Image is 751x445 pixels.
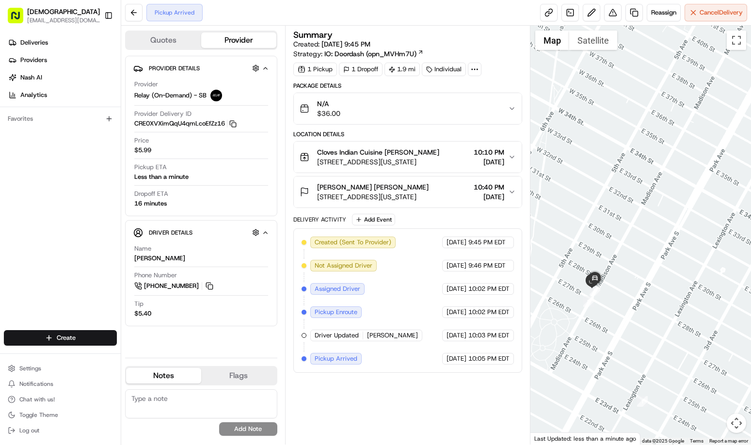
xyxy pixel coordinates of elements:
[315,285,360,293] span: Assigned Driver
[690,438,703,444] a: Terms (opens in new tab)
[294,93,522,124] button: N/A$36.00
[447,285,466,293] span: [DATE]
[294,176,522,207] button: [PERSON_NAME] [PERSON_NAME][STREET_ADDRESS][US_STATE]10:40 PM[DATE]
[133,60,269,76] button: Provider Details
[27,7,100,16] button: [DEMOGRAPHIC_DATA]
[324,49,424,59] a: IO: Doordash (opn_MVHm7U)
[19,411,58,419] span: Toggle Theme
[20,91,47,99] span: Analytics
[569,31,617,50] button: Show satellite imagery
[583,296,594,307] div: 2
[315,354,357,363] span: Pickup Arrived
[422,63,466,76] div: Individual
[134,173,189,181] div: Less than a minute
[352,214,395,225] button: Add Event
[134,300,144,308] span: Tip
[4,52,121,68] a: Providers
[294,142,522,173] button: Cloves Indian Cuisine [PERSON_NAME][STREET_ADDRESS][US_STATE]10:10 PM[DATE]
[530,432,640,445] div: Last Updated: less than a minute ago
[468,331,510,340] span: 10:03 PM EDT
[293,82,523,90] div: Package Details
[727,413,746,433] button: Map camera controls
[474,147,504,157] span: 10:10 PM
[533,432,565,445] img: Google
[315,308,357,317] span: Pickup Enroute
[474,192,504,202] span: [DATE]
[201,368,276,383] button: Flags
[700,8,743,17] span: Cancel Delivery
[4,4,100,27] button: [DEMOGRAPHIC_DATA][EMAIL_ADDRESS][DOMAIN_NAME]
[293,216,346,223] div: Delivery Activity
[631,438,684,444] span: Map data ©2025 Google
[317,182,429,192] span: [PERSON_NAME] [PERSON_NAME]
[4,111,117,127] div: Favorites
[293,63,337,76] div: 1 Pickup
[149,64,200,72] span: Provider Details
[4,87,121,103] a: Analytics
[367,331,418,340] span: [PERSON_NAME]
[315,261,372,270] span: Not Assigned Driver
[134,309,151,318] div: $5.40
[19,396,55,403] span: Chat with us!
[19,427,39,434] span: Log out
[651,8,676,17] span: Reassign
[19,365,41,372] span: Settings
[447,238,466,247] span: [DATE]
[149,229,192,237] span: Driver Details
[4,393,117,406] button: Chat with us!
[20,56,47,64] span: Providers
[685,4,747,21] button: CancelDelivery
[468,285,510,293] span: 10:02 PM EDT
[535,31,569,50] button: Show street map
[468,238,506,247] span: 9:45 PM EDT
[126,32,201,48] button: Quotes
[134,119,237,128] button: CRE0XVXimQqU4qmLcoEfZz16
[4,330,117,346] button: Create
[315,331,359,340] span: Driver Updated
[134,110,192,118] span: Provider Delivery ID
[317,192,429,202] span: [STREET_ADDRESS][US_STATE]
[384,63,420,76] div: 1.9 mi
[324,49,416,59] span: IO: Doordash (opn_MVHm7U)
[4,362,117,375] button: Settings
[134,254,185,263] div: [PERSON_NAME]
[4,408,117,422] button: Toggle Theme
[447,354,466,363] span: [DATE]
[201,32,276,48] button: Provider
[134,91,207,100] span: Relay (On-Demand) - SB
[474,182,504,192] span: 10:40 PM
[647,4,681,21] button: Reassign
[447,261,466,270] span: [DATE]
[293,31,333,39] h3: Summary
[210,90,222,101] img: relay_logo_black.png
[68,53,117,61] a: Powered byPylon
[134,146,151,155] span: $5.99
[96,53,117,61] span: Pylon
[317,147,439,157] span: Cloves Indian Cuisine [PERSON_NAME]
[134,199,167,208] div: 16 minutes
[133,224,269,240] button: Driver Details
[134,136,149,145] span: Price
[339,63,383,76] div: 1 Dropoff
[144,282,199,290] span: [PHONE_NUMBER]
[321,40,370,48] span: [DATE] 9:45 PM
[134,80,158,89] span: Provider
[4,424,117,437] button: Log out
[4,35,121,50] a: Deliveries
[709,438,748,444] a: Report a map error
[293,130,523,138] div: Location Details
[20,38,48,47] span: Deliveries
[637,396,648,407] div: 1
[315,238,391,247] span: Created (Sent To Provider)
[27,16,100,24] button: [EMAIL_ADDRESS][DOMAIN_NAME]
[317,157,439,167] span: [STREET_ADDRESS][US_STATE]
[134,244,151,253] span: Name
[590,285,600,296] div: 3
[134,281,215,291] a: [PHONE_NUMBER]
[134,271,177,280] span: Phone Number
[134,190,168,198] span: Dropoff ETA
[4,70,121,85] a: Nash AI
[727,31,746,50] button: Toggle fullscreen view
[468,354,510,363] span: 10:05 PM EDT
